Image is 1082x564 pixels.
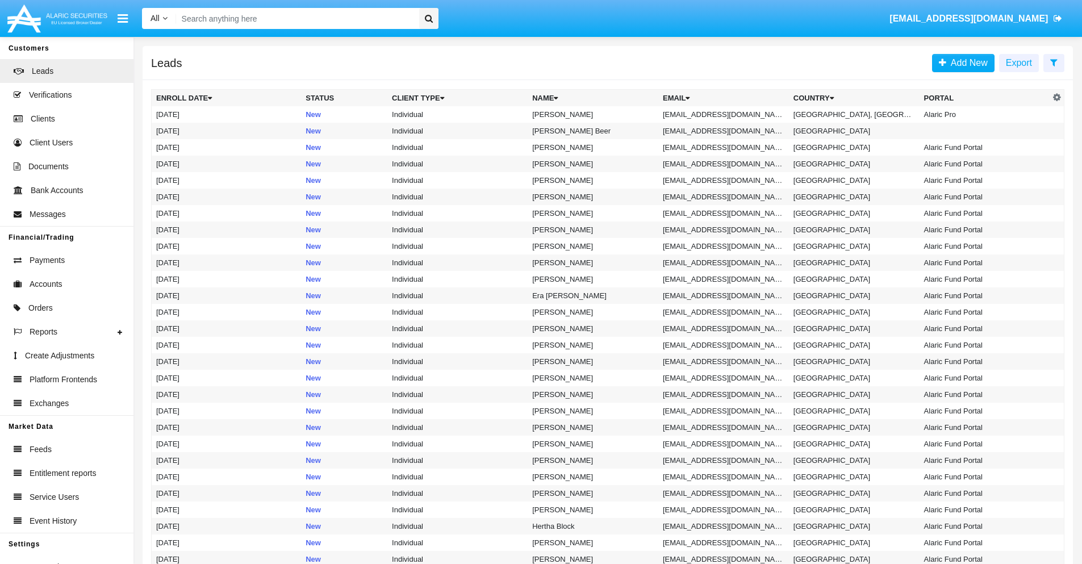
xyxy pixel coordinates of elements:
[152,320,302,337] td: [DATE]
[301,287,387,304] td: New
[789,238,920,254] td: [GEOGRAPHIC_DATA]
[658,353,789,370] td: [EMAIL_ADDRESS][DOMAIN_NAME]
[658,304,789,320] td: [EMAIL_ADDRESS][DOMAIN_NAME]
[528,271,658,287] td: [PERSON_NAME]
[789,172,920,189] td: [GEOGRAPHIC_DATA]
[789,189,920,205] td: [GEOGRAPHIC_DATA]
[152,452,302,469] td: [DATE]
[920,469,1050,485] td: Alaric Fund Portal
[152,502,302,518] td: [DATE]
[658,90,789,107] th: Email
[528,205,658,222] td: [PERSON_NAME]
[31,185,83,197] span: Bank Accounts
[789,337,920,353] td: [GEOGRAPHIC_DATA]
[658,469,789,485] td: [EMAIL_ADDRESS][DOMAIN_NAME]
[152,254,302,271] td: [DATE]
[528,90,658,107] th: Name
[301,320,387,337] td: New
[25,350,94,362] span: Create Adjustments
[920,287,1050,304] td: Alaric Fund Portal
[789,271,920,287] td: [GEOGRAPHIC_DATA]
[920,172,1050,189] td: Alaric Fund Portal
[920,386,1050,403] td: Alaric Fund Portal
[301,90,387,107] th: Status
[6,2,109,35] img: Logo image
[920,189,1050,205] td: Alaric Fund Portal
[658,534,789,551] td: [EMAIL_ADDRESS][DOMAIN_NAME]
[387,485,528,502] td: Individual
[387,123,528,139] td: Individual
[176,8,415,29] input: Search
[152,90,302,107] th: Enroll Date
[658,386,789,403] td: [EMAIL_ADDRESS][DOMAIN_NAME]
[301,370,387,386] td: New
[152,156,302,172] td: [DATE]
[658,485,789,502] td: [EMAIL_ADDRESS][DOMAIN_NAME]
[387,205,528,222] td: Individual
[387,386,528,403] td: Individual
[528,189,658,205] td: [PERSON_NAME]
[387,90,528,107] th: Client Type
[789,320,920,337] td: [GEOGRAPHIC_DATA]
[789,205,920,222] td: [GEOGRAPHIC_DATA]
[920,353,1050,370] td: Alaric Fund Portal
[528,518,658,534] td: Hertha Block
[789,106,920,123] td: [GEOGRAPHIC_DATA], [GEOGRAPHIC_DATA]
[528,502,658,518] td: [PERSON_NAME]
[301,436,387,452] td: New
[31,113,55,125] span: Clients
[301,403,387,419] td: New
[151,14,160,23] span: All
[152,271,302,287] td: [DATE]
[301,222,387,238] td: New
[30,444,52,456] span: Feeds
[387,139,528,156] td: Individual
[946,58,988,68] span: Add New
[658,518,789,534] td: [EMAIL_ADDRESS][DOMAIN_NAME]
[528,139,658,156] td: [PERSON_NAME]
[528,485,658,502] td: [PERSON_NAME]
[658,403,789,419] td: [EMAIL_ADDRESS][DOMAIN_NAME]
[387,320,528,337] td: Individual
[789,502,920,518] td: [GEOGRAPHIC_DATA]
[658,419,789,436] td: [EMAIL_ADDRESS][DOMAIN_NAME]
[528,304,658,320] td: [PERSON_NAME]
[528,172,658,189] td: [PERSON_NAME]
[920,452,1050,469] td: Alaric Fund Portal
[301,452,387,469] td: New
[301,518,387,534] td: New
[789,90,920,107] th: Country
[387,353,528,370] td: Individual
[152,304,302,320] td: [DATE]
[152,205,302,222] td: [DATE]
[658,123,789,139] td: [EMAIL_ADDRESS][DOMAIN_NAME]
[152,403,302,419] td: [DATE]
[301,238,387,254] td: New
[920,271,1050,287] td: Alaric Fund Portal
[789,370,920,386] td: [GEOGRAPHIC_DATA]
[920,370,1050,386] td: Alaric Fund Portal
[387,370,528,386] td: Individual
[528,436,658,452] td: [PERSON_NAME]
[1006,58,1032,68] span: Export
[658,271,789,287] td: [EMAIL_ADDRESS][DOMAIN_NAME]
[30,374,97,386] span: Platform Frontends
[387,106,528,123] td: Individual
[528,222,658,238] td: [PERSON_NAME]
[789,156,920,172] td: [GEOGRAPHIC_DATA]
[301,485,387,502] td: New
[152,353,302,370] td: [DATE]
[387,502,528,518] td: Individual
[301,469,387,485] td: New
[920,518,1050,534] td: Alaric Fund Portal
[528,254,658,271] td: [PERSON_NAME]
[789,534,920,551] td: [GEOGRAPHIC_DATA]
[301,139,387,156] td: New
[528,386,658,403] td: [PERSON_NAME]
[528,353,658,370] td: [PERSON_NAME]
[789,436,920,452] td: [GEOGRAPHIC_DATA]
[920,534,1050,551] td: Alaric Fund Portal
[152,469,302,485] td: [DATE]
[789,254,920,271] td: [GEOGRAPHIC_DATA]
[920,222,1050,238] td: Alaric Fund Portal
